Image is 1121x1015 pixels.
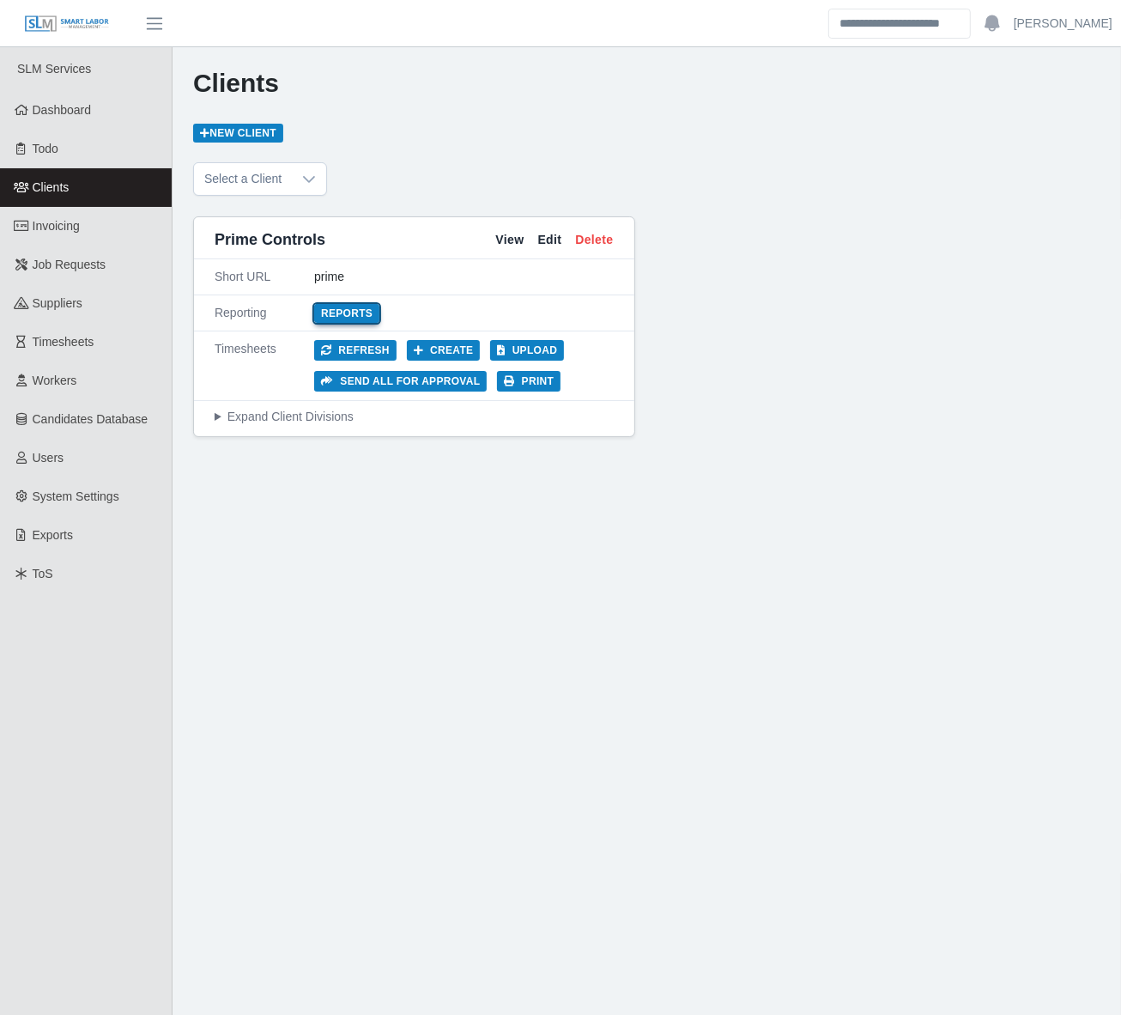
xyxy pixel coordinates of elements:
[215,340,314,392] div: Timesheets
[33,180,70,194] span: Clients
[17,62,91,76] span: SLM Services
[215,408,614,426] summary: Expand Client Divisions
[33,258,106,271] span: Job Requests
[33,451,64,465] span: Users
[575,231,613,249] a: Delete
[24,15,110,33] img: SLM Logo
[538,231,562,249] a: Edit
[33,374,77,387] span: Workers
[497,371,560,392] button: Print
[33,528,73,542] span: Exports
[828,9,971,39] input: Search
[33,489,119,503] span: System Settings
[490,340,564,361] button: Upload
[194,163,292,195] span: Select a Client
[215,304,314,322] div: Reporting
[314,340,397,361] button: Refresh
[33,412,148,426] span: Candidates Database
[215,228,325,252] span: Prime Controls
[193,124,283,143] a: New Client
[1014,15,1112,33] a: [PERSON_NAME]
[33,335,94,349] span: Timesheets
[314,268,613,286] div: prime
[33,142,58,155] span: Todo
[33,567,53,580] span: ToS
[495,231,524,249] a: View
[407,340,481,361] button: Create
[33,296,82,310] span: Suppliers
[314,304,379,323] a: Reports
[33,103,92,117] span: Dashboard
[314,371,487,392] button: Send all for approval
[33,219,80,233] span: Invoicing
[215,268,314,286] div: Short URL
[193,68,1100,99] h1: Clients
